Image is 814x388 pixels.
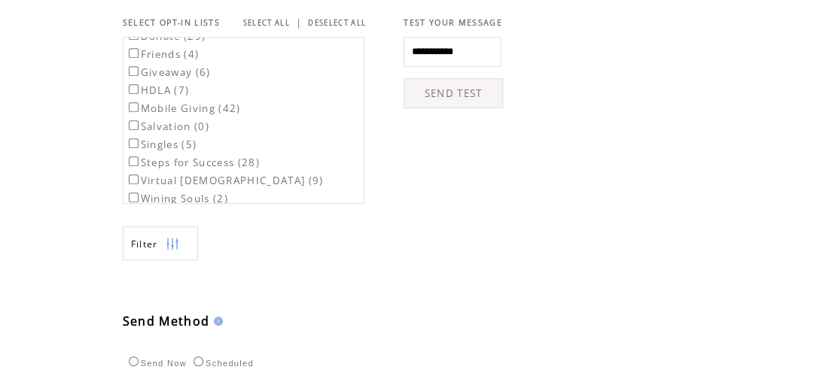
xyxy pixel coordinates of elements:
[308,18,366,28] a: DESELECT ALL
[129,102,139,112] input: Mobile Giving (42)
[131,238,158,250] span: Show filters
[126,192,228,205] label: Wining Souls (2)
[126,47,200,61] label: Friends (4)
[126,102,241,115] label: Mobile Giving (42)
[129,156,139,166] input: Steps for Success (28)
[404,78,503,108] a: SEND TEST
[129,120,139,130] input: Salvation (0)
[126,156,260,169] label: Steps for Success (28)
[129,84,139,94] input: HDLA (7)
[126,174,324,187] label: Virtual [DEMOGRAPHIC_DATA] (9)
[123,226,198,260] a: Filter
[243,18,290,28] a: SELECT ALL
[190,359,254,368] label: Scheduled
[126,83,190,97] label: HDLA (7)
[129,174,139,184] input: Virtual [DEMOGRAPHIC_DATA] (9)
[123,17,220,28] span: SELECT OPT-IN LISTS
[123,313,210,329] span: Send Method
[126,65,211,79] label: Giveaway (6)
[126,138,197,151] label: Singles (5)
[166,227,179,261] img: filters.png
[129,192,139,202] input: Wining Souls (2)
[194,356,203,366] input: Scheduled
[296,16,302,29] span: |
[129,66,139,76] input: Giveaway (6)
[129,48,139,58] input: Friends (4)
[125,359,187,368] label: Send Now
[126,120,209,133] label: Salvation (0)
[129,138,139,148] input: Singles (5)
[209,317,223,326] img: help.gif
[404,17,502,28] span: TEST YOUR MESSAGE
[129,356,139,366] input: Send Now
